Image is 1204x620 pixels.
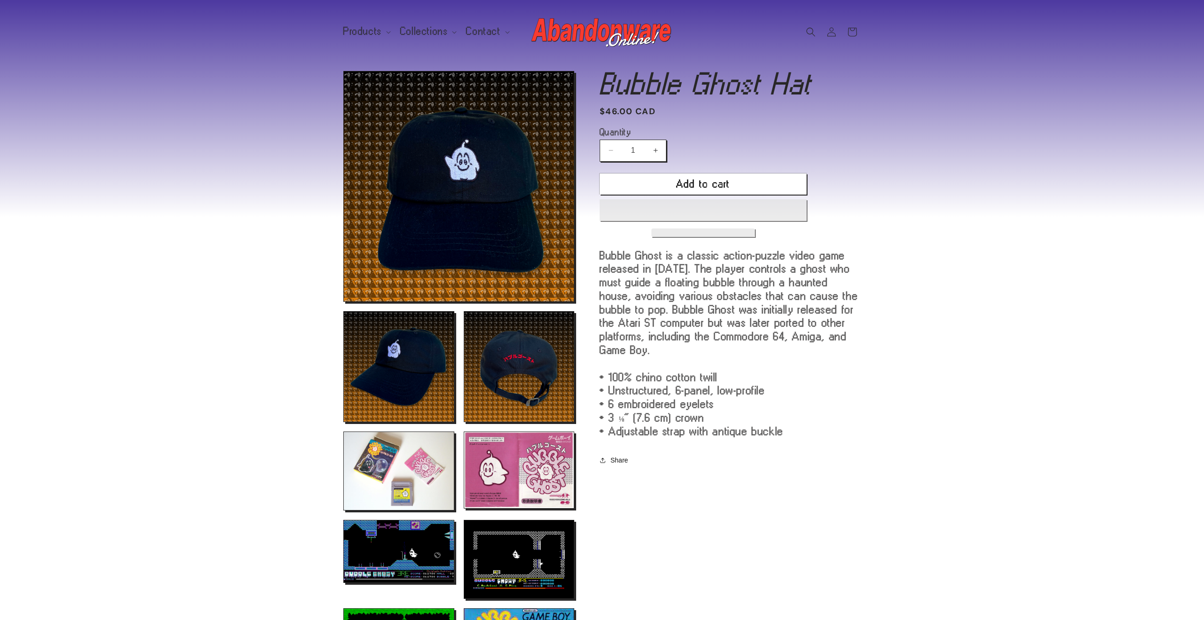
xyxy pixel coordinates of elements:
[338,22,395,41] summary: Products
[460,22,513,41] summary: Contact
[531,13,673,51] img: Abandonware
[600,450,631,471] button: Share
[400,27,448,36] span: Collections
[600,71,861,96] h1: Bubble Ghost Hat
[600,127,807,137] label: Quantity
[600,249,861,438] div: Bubble Ghost is a classic action-puzzle video game released in [DATE]. The player controls a ghos...
[800,22,821,42] summary: Search
[343,27,382,36] span: Products
[528,9,676,54] a: Abandonware
[600,173,807,195] button: Add to cart
[600,105,656,118] span: $46.00 CAD
[466,27,500,36] span: Contact
[395,22,461,41] summary: Collections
